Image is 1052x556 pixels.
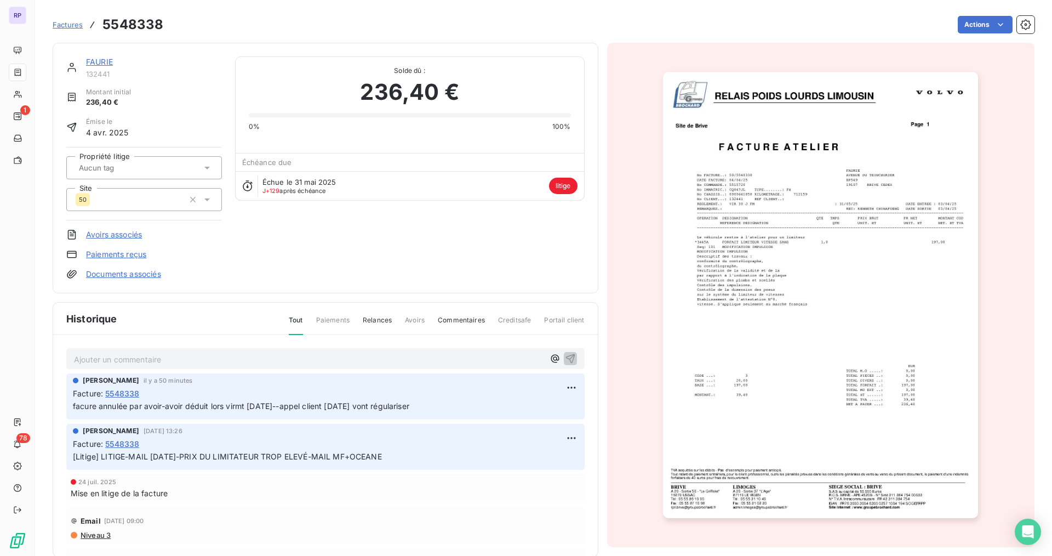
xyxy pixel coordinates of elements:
[86,127,129,138] span: 4 avr. 2025
[16,433,30,443] span: 78
[549,178,578,194] span: litige
[249,122,260,132] span: 0%
[53,20,83,29] span: Factures
[316,315,350,334] span: Paiements
[663,72,978,518] img: invoice_thumbnail
[86,97,131,108] span: 236,40 €
[289,315,303,335] span: Tout
[262,188,326,194] span: après échéance
[83,426,139,436] span: [PERSON_NAME]
[498,315,531,334] span: Creditsafe
[262,178,336,186] span: Échue le 31 mai 2025
[104,518,144,524] span: [DATE] 09:00
[81,517,101,525] span: Email
[78,479,116,485] span: 24 juil. 2025
[144,377,193,384] span: il y a 50 minutes
[86,87,131,97] span: Montant initial
[71,487,168,499] span: Mise en litige de la facture
[79,531,111,540] span: Niveau 3
[73,452,382,461] span: [Litige] LITIGE-MAIL [DATE]-PRIX DU LIMITATEUR TROP ELEVÉ-MAIL MF+OCEANE
[86,269,161,280] a: Documents associés
[105,438,139,450] span: 5548338
[360,76,459,109] span: 236,40 €
[86,70,222,78] span: 132441
[73,438,103,450] span: Facture :
[83,376,139,385] span: [PERSON_NAME]
[144,428,182,434] span: [DATE] 13:26
[262,187,280,195] span: J+129
[53,19,83,30] a: Factures
[102,15,163,35] h3: 5548338
[544,315,584,334] span: Portail client
[86,249,146,260] a: Paiements reçus
[73,401,409,411] span: facure annulée par avoir-avoir déduit lors virmt [DATE]--appel client [DATE] vont régulariser
[249,66,571,76] span: Solde dû :
[242,158,292,167] span: Échéance due
[438,315,485,334] span: Commentaires
[1015,519,1041,545] div: Open Intercom Messenger
[86,117,129,127] span: Émise le
[958,16,1013,33] button: Actions
[79,196,87,203] span: 50
[86,229,142,240] a: Avoirs associés
[73,388,103,399] span: Facture :
[552,122,571,132] span: 100%
[78,163,144,173] input: Aucun tag
[9,7,26,24] div: RP
[66,311,117,326] span: Historique
[86,57,113,66] a: FAURIE
[363,315,392,334] span: Relances
[105,388,139,399] span: 5548338
[20,105,30,115] span: 1
[9,532,26,549] img: Logo LeanPay
[405,315,425,334] span: Avoirs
